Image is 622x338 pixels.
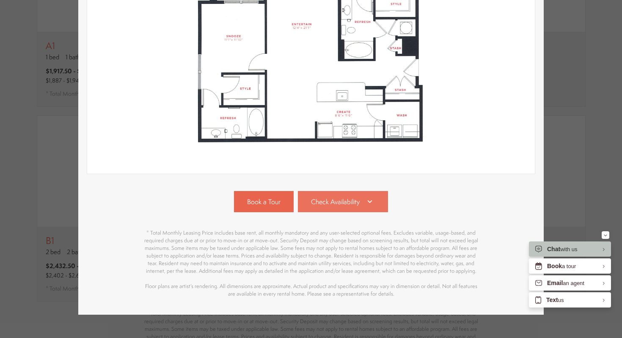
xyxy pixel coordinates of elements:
span: Book a Tour [247,197,281,207]
a: Book a Tour [234,191,294,212]
a: Check Availability [298,191,388,212]
p: * Total Monthly Leasing Price includes base rent, all monthly mandatory and any user-selected opt... [142,229,480,298]
span: Check Availability [311,197,360,207]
